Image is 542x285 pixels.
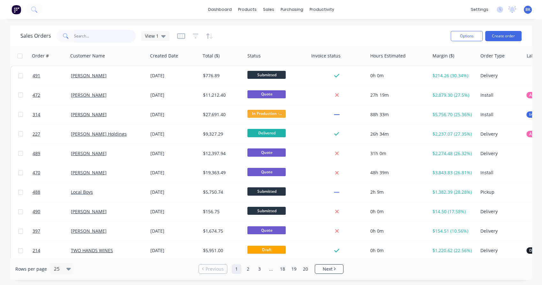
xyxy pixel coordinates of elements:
a: Page 3 [255,264,264,274]
div: Pickup [480,189,519,195]
div: $3,843.83 (26.81%) [433,169,473,176]
a: Page 2 [243,264,253,274]
h1: Sales Orders [20,33,51,39]
div: Hours Estimated [370,53,406,59]
span: Submitted [247,71,286,79]
button: Create order [485,31,522,41]
div: [DATE] [150,247,198,254]
div: Created Date [150,53,178,59]
span: Quote [247,168,286,176]
div: Margin ($) [433,53,454,59]
span: 472 [33,92,40,98]
div: $5,756.70 (25.36%) [433,111,473,118]
a: Next page [315,266,343,272]
div: $156.75 [203,208,240,215]
div: $14.50 (17.58%) [433,208,473,215]
span: Quote [247,226,286,234]
span: 490 [33,208,40,215]
div: $27,691.40 [203,111,240,118]
a: [PERSON_NAME] [71,150,107,156]
span: Draft [247,246,286,254]
div: 88h 33m [370,111,425,118]
a: 227 [33,124,71,144]
div: 0h 0m [370,247,425,254]
div: 0h 0m [370,72,425,79]
div: Order Type [480,53,505,59]
div: Install [480,92,519,98]
span: Install [529,111,540,118]
span: View 1 [145,33,159,39]
a: 490 [33,202,71,221]
div: $19,363.49 [203,169,240,176]
span: 314 [33,111,40,118]
span: Next [322,266,332,272]
div: 26h 34m [370,131,425,137]
div: [DATE] [150,131,198,137]
div: Delivery [480,208,519,215]
div: 48h 39m [370,169,425,176]
div: $214.26 (30.34%) [433,72,473,79]
div: 0h 0m [370,228,425,234]
a: Jump forward [266,264,276,274]
button: Options [451,31,483,41]
div: $5,951.00 [203,247,240,254]
div: Labels [527,53,540,59]
a: [PERSON_NAME] Holdings [71,131,127,137]
div: Delivery [480,131,519,137]
div: $1,674.75 [203,228,240,234]
div: 2h 9m [370,189,425,195]
a: 489 [33,144,71,163]
span: 227 [33,131,40,137]
span: Delivered [247,129,286,137]
span: BK [525,7,531,12]
div: purchasing [277,5,306,14]
div: Total ($) [203,53,220,59]
ul: Pagination [196,264,346,274]
span: Previous [206,266,224,272]
div: [DATE] [150,72,198,79]
div: 27h 19m [370,92,425,98]
a: 491 [33,66,71,85]
span: Rows per page [15,266,47,272]
span: Quote [247,90,286,98]
span: Submitted [247,187,286,195]
div: [DATE] [150,208,198,215]
a: [PERSON_NAME] [71,208,107,214]
div: productivity [306,5,337,14]
a: [PERSON_NAME] [71,72,107,79]
div: [DATE] [150,228,198,234]
div: [DATE] [150,150,198,157]
a: TWO HANDS WINES [71,247,113,253]
div: settings [468,5,492,14]
a: 397 [33,221,71,241]
a: 470 [33,163,71,182]
a: Page 20 [301,264,310,274]
a: [PERSON_NAME] [71,228,107,234]
div: $154.51 (10.56%) [433,228,473,234]
div: [DATE] [150,92,198,98]
a: Previous page [199,266,227,272]
div: $5,750.74 [203,189,240,195]
span: 491 [33,72,40,79]
div: 31h 0m [370,150,425,157]
div: $1,382.39 (28.28%) [433,189,473,195]
div: [DATE] [150,169,198,176]
a: 472 [33,86,71,105]
span: 470 [33,169,40,176]
span: In Production -... [247,110,286,118]
div: Install [480,169,519,176]
div: Status [247,53,261,59]
div: Install [480,111,519,118]
a: [PERSON_NAME] [71,169,107,176]
input: Search... [74,30,136,42]
div: Order # [32,53,49,59]
div: products [235,5,260,14]
a: Page 19 [289,264,299,274]
div: Delivery [480,228,519,234]
div: $2,274.48 (26.32%) [433,150,473,157]
a: [PERSON_NAME] [71,92,107,98]
span: 397 [33,228,40,234]
span: 214 [33,247,40,254]
div: 0h 0m [370,208,425,215]
img: Factory [11,5,21,14]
